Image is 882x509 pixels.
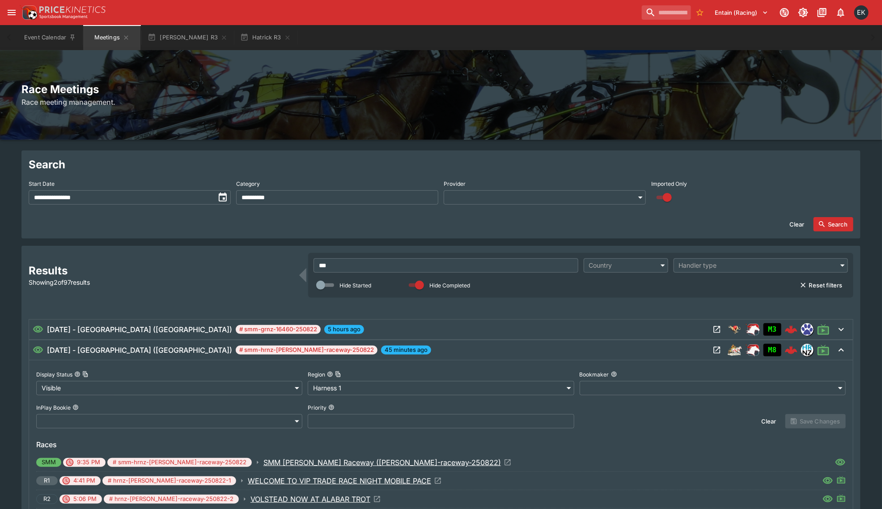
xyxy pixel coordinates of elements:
[728,322,742,337] img: greyhound_racing.png
[710,5,774,20] button: Select Tenant
[642,5,691,20] input: search
[74,371,81,377] button: Display StatusCopy To Clipboard
[104,495,239,504] span: # hrnz-[PERSON_NAME]-raceway-250822-2
[728,343,742,357] div: harness_racing
[236,180,260,188] p: Category
[835,457,846,468] svg: Visible
[795,278,848,292] button: Reset filters
[817,344,830,356] svg: Live
[823,494,833,505] svg: Visible
[36,439,846,450] h6: Races
[72,458,106,467] span: 9:35 PM
[801,344,814,356] div: hrnz
[763,323,781,336] div: Imported to Jetbet as CLOSE
[38,495,55,504] span: R2
[39,15,88,19] img: Sportsbook Management
[756,414,782,428] button: Clear
[776,4,793,21] button: Connected to PK
[263,457,501,468] p: SMM [PERSON_NAME] Raceway ([PERSON_NAME]-raceway-250822)
[785,323,797,336] img: logo-cerberus--red.svg
[248,475,442,486] a: Open Event
[785,344,797,356] img: logo-cerberus--red.svg
[580,371,609,378] p: Bookmaker
[83,25,140,50] button: Meetings
[248,475,431,486] p: WELCOME TO VIP TRADE RACE NIGHT MOBILE PACE
[429,282,470,289] p: Hide Completed
[710,322,724,337] button: Open Meeting
[801,344,813,356] img: hrnz.png
[263,457,512,468] a: Open Event
[814,217,853,231] button: Search
[19,25,81,50] button: Event Calendar
[335,371,341,377] button: Copy To Clipboard
[746,322,760,337] div: ParallelRacing Handler
[68,495,102,504] span: 5:06 PM
[20,4,38,21] img: PriceKinetics Logo
[679,261,834,270] div: Handler type
[710,343,724,357] button: Open Meeting
[250,494,370,505] p: VOLSTEAD NOW AT ALABAR TROT
[72,404,79,411] button: InPlay Bookie
[29,278,294,287] p: Showing 2 of 97 results
[801,323,814,336] div: grnz
[308,371,325,378] p: Region
[36,404,71,411] p: InPlay Bookie
[29,180,55,188] p: Start Date
[102,476,236,485] span: # hrnz-[PERSON_NAME]-raceway-250822-1
[47,324,232,335] h6: [DATE] - [GEOGRAPHIC_DATA] ([GEOGRAPHIC_DATA])
[339,282,371,289] p: Hide Started
[795,4,811,21] button: Toggle light/dark mode
[381,346,431,355] span: 45 minutes ago
[746,343,760,357] div: ParallelRacing Handler
[837,494,846,503] svg: Live
[611,371,617,377] button: Bookmaker
[21,82,861,96] h2: Race Meetings
[308,381,574,395] div: Harness 1
[837,475,846,484] svg: Live
[817,323,830,336] svg: Live
[823,475,833,486] svg: Visible
[36,381,302,395] div: Visible
[814,4,830,21] button: Documentation
[107,458,252,467] span: # smm-hrnz-[PERSON_NAME]-raceway-250822
[36,371,72,378] p: Display Status
[852,3,871,22] button: Emily Kim
[854,5,869,20] div: Emily Kim
[746,343,760,357] img: racing.png
[142,25,233,50] button: [PERSON_NAME] R3
[728,343,742,357] img: harness_racing.png
[39,6,106,13] img: PriceKinetics
[250,494,381,505] a: Open Event
[33,324,43,335] svg: Visible
[324,325,364,334] span: 5 hours ago
[444,180,466,188] p: Provider
[36,458,61,467] span: SMM
[4,4,20,21] button: open drawer
[47,345,232,355] h6: [DATE] - [GEOGRAPHIC_DATA] ([GEOGRAPHIC_DATA])
[236,346,377,355] span: # smm-hrnz-[PERSON_NAME]-raceway-250822
[308,404,327,411] p: Priority
[693,5,707,20] button: No Bookmarks
[746,322,760,337] img: racing.png
[235,25,297,50] button: Hatrick R3
[327,371,333,377] button: RegionCopy To Clipboard
[328,404,335,411] button: Priority
[68,476,101,485] span: 4:41 PM
[21,97,861,107] h6: Race meeting management.
[589,261,654,270] div: Country
[33,345,43,355] svg: Visible
[801,324,813,335] img: grnz.png
[29,264,294,278] h2: Results
[651,180,687,188] p: Imported Only
[215,189,231,205] button: toggle date time picker
[763,344,781,356] div: Imported to Jetbet as OPEN
[29,158,853,171] h2: Search
[39,476,55,485] span: R1
[784,217,810,231] button: Clear
[82,371,89,377] button: Copy To Clipboard
[833,4,849,21] button: Notifications
[236,325,321,334] span: # smm-grnz-16460-250822
[728,322,742,337] div: greyhound_racing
